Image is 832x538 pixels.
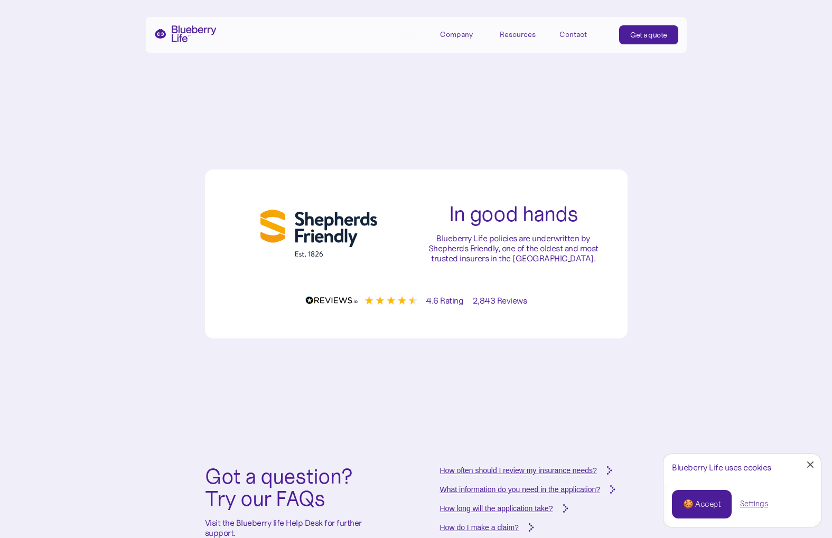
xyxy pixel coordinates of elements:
[672,463,812,473] div: Blueberry Life uses cookies
[500,30,536,39] div: Resources
[500,25,547,43] div: Resources
[426,296,527,306] p: 4.6 Rating 2,843 Reviews
[205,518,392,538] p: Visit the Blueberry life Help Desk for further support.
[440,30,473,39] div: Company
[440,503,628,514] a: How long will the application take?
[154,25,217,42] a: home
[440,484,628,495] a: What information do you need in the application?
[440,522,519,533] div: How do I make a claim?
[449,203,578,225] h2: In good hands
[630,30,667,40] div: Get a quote
[559,30,587,39] div: Contact
[440,503,553,514] div: How long will the application take?
[440,465,597,476] div: How often should I review my insurance needs?
[205,465,392,509] h2: Got a question? Try our FAQs
[440,522,628,533] a: How do I make a claim?
[440,25,488,43] div: Company
[619,25,678,44] a: Get a quote
[559,25,607,43] a: Contact
[440,465,628,476] a: How often should I review my insurance needs?
[800,454,821,475] a: Close Cookie Popup
[440,484,601,495] div: What information do you need in the application?
[740,498,768,509] a: Settings
[416,233,611,264] p: Blueberry Life policies are underwritten by Shepherds Friendly, one of the oldest and most truste...
[683,498,721,510] div: 🍪 Accept
[672,490,732,518] a: 🍪 Accept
